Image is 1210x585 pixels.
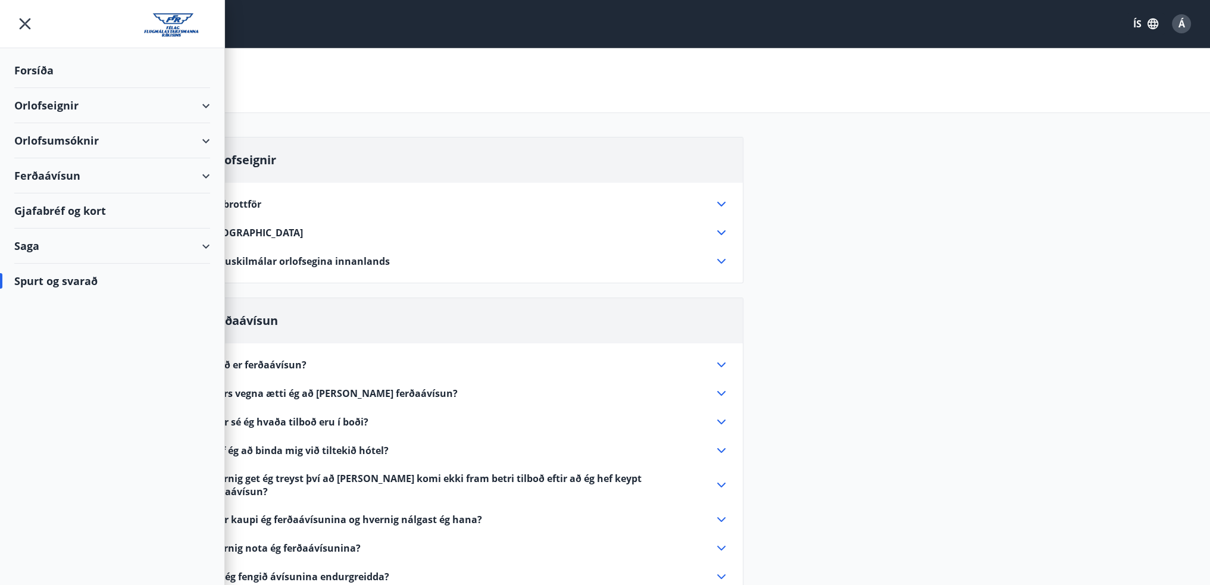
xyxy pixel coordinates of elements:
div: Hvar sé ég hvaða tilboð eru í boði? [206,415,728,429]
div: Hvers vegna ætti ég að [PERSON_NAME] ferðaávísun? [206,386,728,401]
span: Hvað er ferðaávísun? [206,358,307,371]
span: Hvar kaupi ég ferðaávísunina og hvernig nálgast ég hana? [206,513,482,526]
span: Ferðaávísun [206,312,278,329]
span: Þarf ég að binda mig við tiltekið hótel? [206,444,389,457]
span: Á [1178,17,1185,30]
span: Hvar sé ég hvaða tilboð eru í boði? [206,415,368,428]
div: Saga [14,229,210,264]
span: [GEOGRAPHIC_DATA] [206,226,303,239]
button: ÍS [1127,13,1165,35]
button: menu [14,13,36,35]
div: Við brottför [206,197,728,211]
img: union_logo [144,13,210,37]
span: Get ég fengið ávísunina endurgreidda? [206,570,389,583]
span: Hvernig nota ég ferðaávísunina? [206,542,361,555]
div: Orlofsumsóknir [14,123,210,158]
button: Á [1167,10,1196,38]
div: Hvernig get ég treyst því að [PERSON_NAME] komi ekki fram betri tilboð eftir að ég hef keypt ferð... [206,472,728,498]
span: Leiguskilmálar orlofsegina innanlands [206,255,390,268]
span: Orlofseignir [206,152,276,168]
div: Hvað er ferðaávísun? [206,358,728,372]
div: Ferðaávísun [14,158,210,193]
div: Gjafabréf og kort [14,193,210,229]
div: Þarf ég að binda mig við tiltekið hótel? [206,443,728,458]
div: Get ég fengið ávísunina endurgreidda? [206,570,728,584]
div: Hvernig nota ég ferðaávísunina? [206,541,728,555]
div: Hvar kaupi ég ferðaávísunina og hvernig nálgast ég hana? [206,512,728,527]
span: Hvernig get ég treyst því að [PERSON_NAME] komi ekki fram betri tilboð eftir að ég hef keypt ferð... [206,472,700,498]
div: [GEOGRAPHIC_DATA] [206,226,728,240]
div: Spurt og svarað [14,264,210,298]
div: Forsíða [14,53,210,88]
span: Hvers vegna ætti ég að [PERSON_NAME] ferðaávísun? [206,387,458,400]
div: Leiguskilmálar orlofsegina innanlands [206,254,728,268]
div: Orlofseignir [14,88,210,123]
span: Við brottför [206,198,261,211]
